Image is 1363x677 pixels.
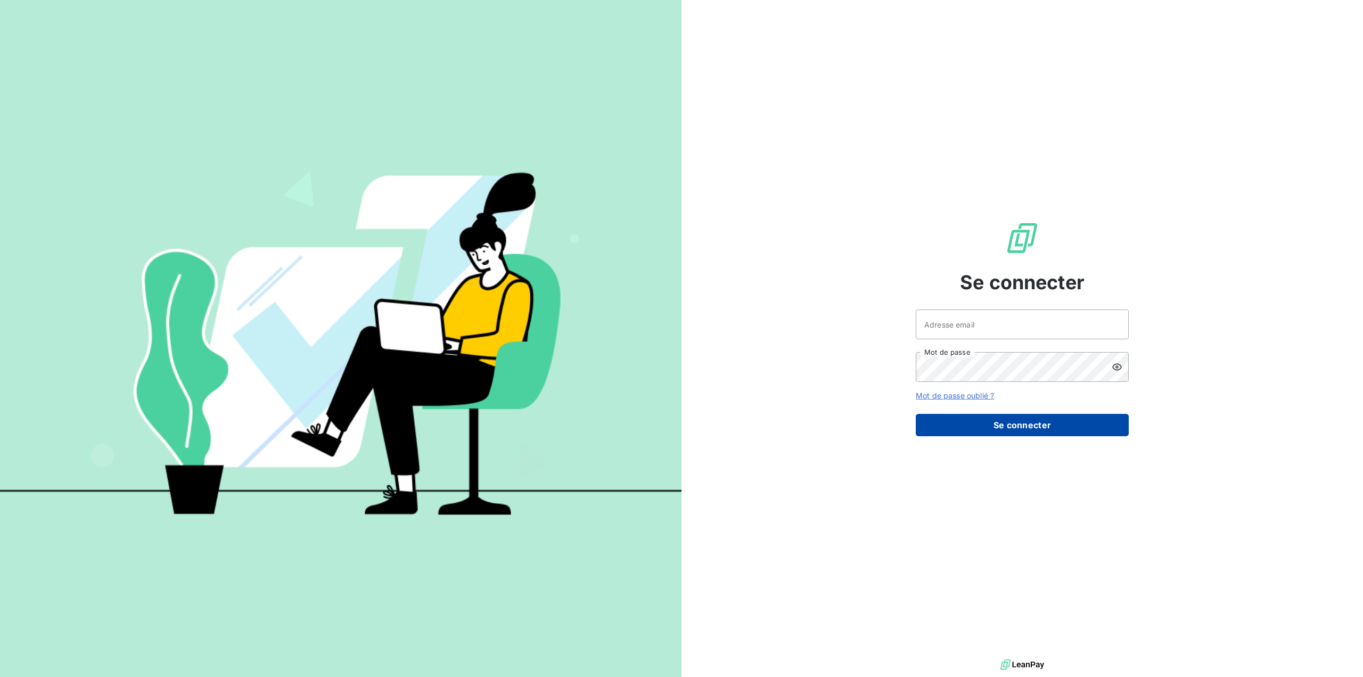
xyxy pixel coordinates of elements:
[1005,221,1039,255] img: Logo LeanPay
[1000,657,1044,673] img: logo
[960,268,1085,297] span: Se connecter
[916,414,1129,436] button: Se connecter
[916,309,1129,339] input: placeholder
[916,391,994,400] a: Mot de passe oublié ?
